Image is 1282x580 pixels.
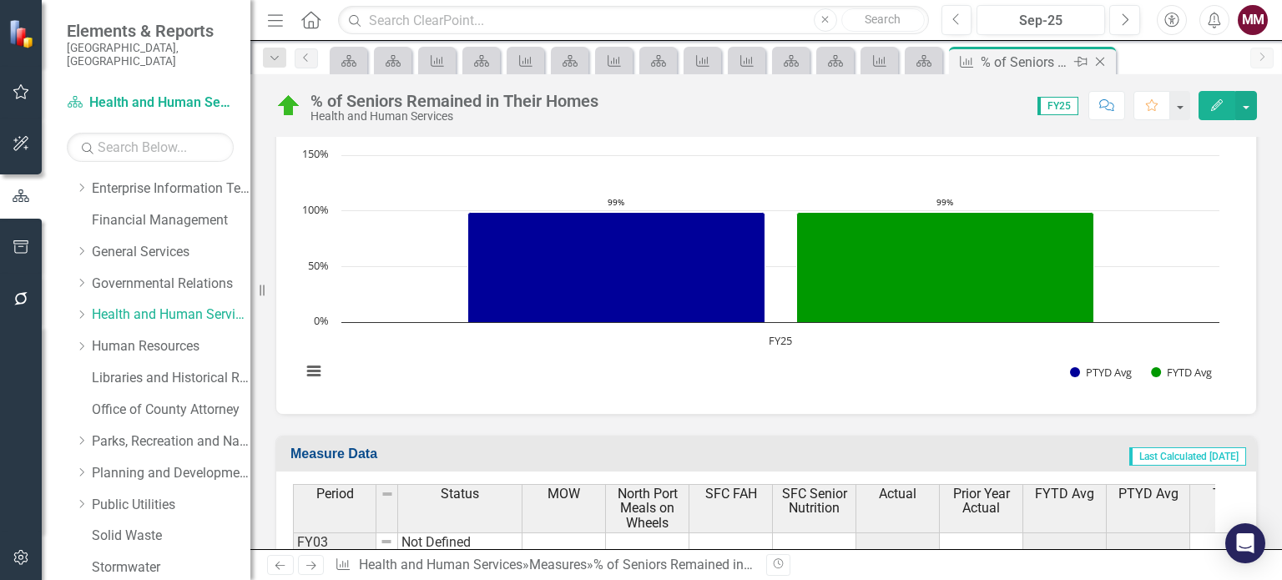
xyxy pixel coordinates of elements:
a: General Services [92,243,250,262]
small: [GEOGRAPHIC_DATA], [GEOGRAPHIC_DATA] [67,41,234,68]
span: Prior Year Actual [943,487,1019,516]
span: Actual [879,487,916,502]
input: Search ClearPoint... [338,6,928,35]
text: 99% [608,196,624,208]
a: Stormwater [92,558,250,577]
span: North Port Meals on Wheels [609,487,685,531]
a: Measures [529,557,587,572]
span: MOW [548,487,580,502]
a: Office of County Attorney [92,401,250,420]
div: Health and Human Services [310,110,598,123]
span: SFC FAH [705,487,757,502]
button: Sep-25 [977,5,1105,35]
a: Human Resources [92,337,250,356]
td: Not Defined [398,532,522,552]
div: % of Seniors Remained in Their Homes [593,557,822,572]
a: Parks, Recreation and Natural Resources [92,432,250,451]
a: Health and Human Services [359,557,522,572]
input: Search Below... [67,133,234,162]
text: 50% [308,258,329,273]
div: Chart. Highcharts interactive chart. [293,147,1239,397]
span: Last Calculated [DATE] [1129,447,1246,466]
span: FY25 [1037,97,1078,115]
text: 150% [302,146,329,161]
button: Show FYTD Avg [1151,365,1213,380]
span: Elements & Reports [67,21,234,41]
a: Public Utilities [92,496,250,515]
a: Health and Human Services [92,305,250,325]
a: Solid Waste [92,527,250,546]
a: Health and Human Services [67,93,234,113]
text: 99% [936,196,953,208]
img: 8DAGhfEEPCf229AAAAAElFTkSuQmCC [380,535,393,548]
g: PTYD Avg, bar series 1 of 2 with 1 bar. [468,212,765,322]
span: Search [865,13,901,26]
a: Governmental Relations [92,275,250,294]
span: Status [441,487,479,502]
a: Enterprise Information Technology [92,179,250,199]
div: % of Seniors Remained in Their Homes [981,52,1070,73]
div: Sep-25 [982,11,1099,31]
div: » » [335,556,754,575]
span: Period [316,487,354,502]
span: PTYD Avg [1118,487,1179,502]
button: Search [841,8,925,32]
span: SFC Senior Nutrition [776,487,852,516]
button: MM [1238,5,1268,35]
svg: Interactive chart [293,147,1228,397]
text: FY25 [769,333,792,348]
img: ClearPoint Strategy [8,19,38,48]
g: FYTD Avg, bar series 2 of 2 with 1 bar. [797,212,1094,322]
a: Financial Management [92,211,250,230]
span: FYTD Avg [1035,487,1094,502]
a: Planning and Development Services [92,464,250,483]
span: Target [1213,487,1250,502]
text: 100% [302,202,329,217]
div: % of Seniors Remained in Their Homes [310,92,598,110]
path: FY25, 98.75. PTYD Avg. [468,212,765,322]
path: FY25, 98.75. FYTD Avg. [797,212,1094,322]
img: 8DAGhfEEPCf229AAAAAElFTkSuQmCC [381,487,394,501]
div: Open Intercom Messenger [1225,523,1265,563]
img: On Target [275,93,302,119]
h3: Measure Data [290,446,695,461]
a: Libraries and Historical Resources [92,369,250,388]
text: 0% [314,313,329,328]
button: View chart menu, Chart [302,360,326,383]
td: FY03 [293,532,376,552]
button: Show PTYD Avg [1070,365,1133,380]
